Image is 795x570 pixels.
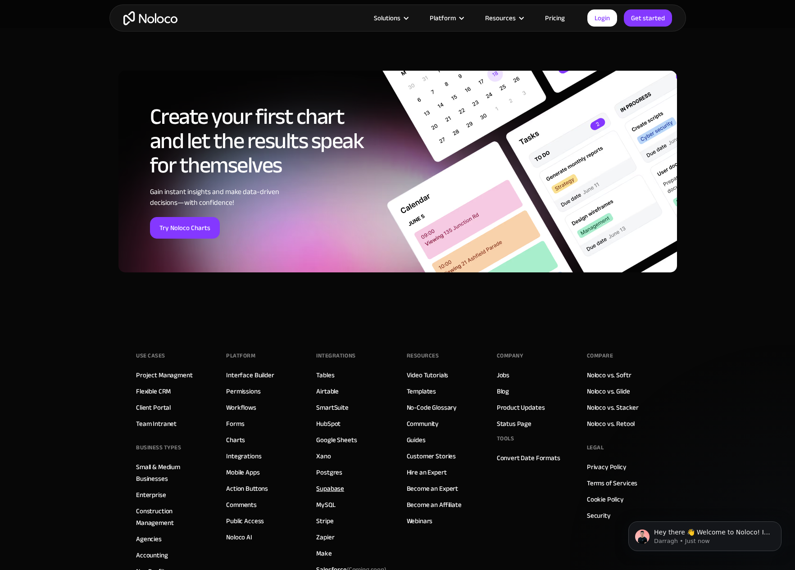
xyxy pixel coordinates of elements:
h2: Create your first chart and let the results speak for themselves [150,104,377,177]
a: Construction Management [136,505,208,529]
a: Guides [407,434,426,446]
a: Product Updates [497,402,545,413]
a: SmartSuite [316,402,349,413]
a: Accounting [136,549,168,561]
a: Convert Date Formats [497,452,560,464]
a: Hire an Expert [407,466,447,478]
a: Privacy Policy [587,461,627,473]
a: Google Sheets [316,434,357,446]
div: Resources [474,12,534,24]
a: Webinars [407,515,433,527]
a: Integrations [226,450,261,462]
a: Login [587,9,617,27]
div: BUSINESS TYPES [136,441,181,454]
a: Small & Medium Businesses [136,461,208,484]
a: Mobile Apps [226,466,259,478]
a: Noloco vs. Retool [587,418,635,430]
a: Airtable [316,385,339,397]
div: Resources [407,349,439,362]
a: Community [407,418,439,430]
div: Tools [497,432,514,445]
div: Platform [418,12,474,24]
div: Platform [226,349,255,362]
div: Platform [430,12,456,24]
a: Zapier [316,531,334,543]
div: Use Cases [136,349,165,362]
a: Blog [497,385,509,397]
a: Customer Stories [407,450,456,462]
a: No-Code Glossary [407,402,457,413]
a: Noloco vs. Stacker [587,402,639,413]
div: Legal [587,441,604,454]
div: Solutions [374,12,400,24]
a: Project Managment [136,369,192,381]
a: Become an Expert [407,483,459,494]
iframe: Intercom notifications message [615,502,795,565]
a: Public Access [226,515,264,527]
a: Noloco AI [226,531,252,543]
a: Video Tutorials [407,369,449,381]
div: Compare [587,349,613,362]
a: Postgres [316,466,342,478]
a: Forms [226,418,244,430]
a: Agencies [136,533,162,545]
a: Action Buttons [226,483,268,494]
a: MySQL [316,499,335,511]
a: Become an Affiliate [407,499,462,511]
div: Solutions [363,12,418,24]
a: Team Intranet [136,418,177,430]
div: INTEGRATIONS [316,349,355,362]
div: Company [497,349,523,362]
a: Cookie Policy [587,493,624,505]
a: Pricing [534,12,576,24]
a: Templates [407,385,436,397]
a: Interface Builder [226,369,274,381]
div: Resources [485,12,516,24]
a: Xano [316,450,331,462]
a: Charts [226,434,245,446]
a: Try Noloco Charts [150,217,220,239]
a: Flexible CRM [136,385,171,397]
a: Make [316,547,332,559]
a: Noloco vs. Glide [587,385,630,397]
a: home [123,11,177,25]
a: Supabase [316,483,344,494]
a: Stripe [316,515,333,527]
a: Security [587,510,611,521]
a: Jobs [497,369,509,381]
a: Terms of Services [587,477,637,489]
a: Enterprise [136,489,166,501]
a: Permissions [226,385,260,397]
a: Get started [624,9,672,27]
a: Comments [226,499,257,511]
a: Status Page [497,418,532,430]
a: HubSpot [316,418,341,430]
div: Gain instant insights and make data-driven decisions—with confidence! [150,186,377,208]
a: Client Portal [136,402,171,413]
a: Noloco vs. Softr [587,369,631,381]
a: Tables [316,369,334,381]
a: Workflows [226,402,256,413]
